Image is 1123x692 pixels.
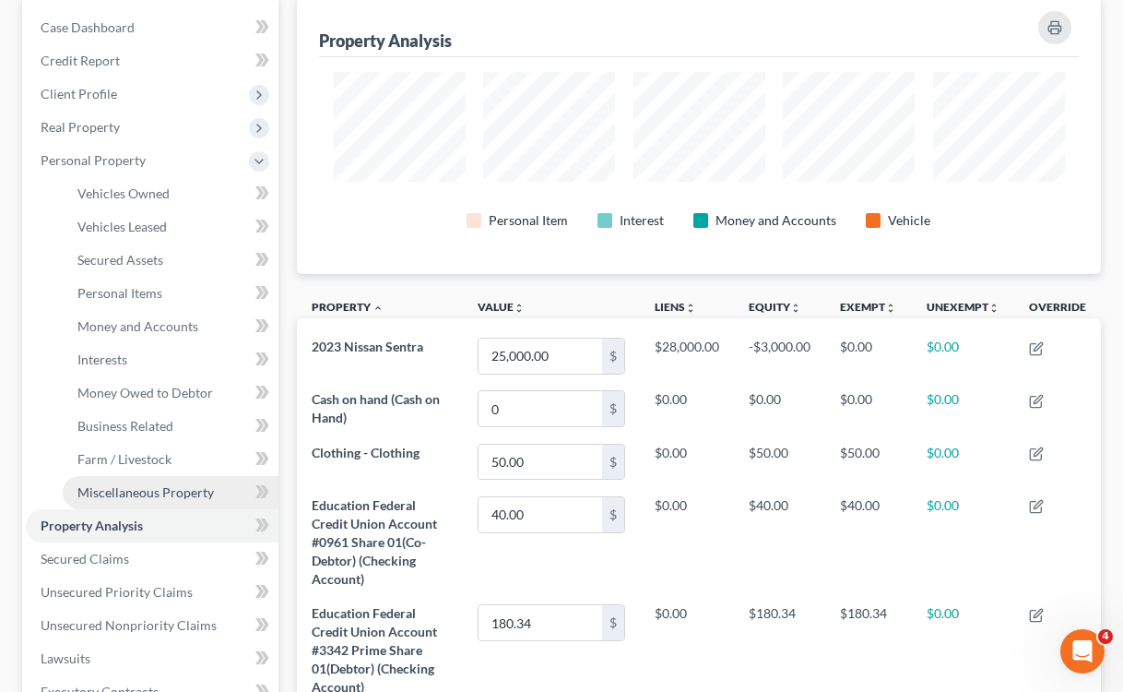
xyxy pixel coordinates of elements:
[640,435,734,488] td: $0.00
[41,617,217,633] span: Unsecured Nonpriority Claims
[312,497,437,587] span: Education Federal Credit Union Account #0961 Share 01(Co-Debtor) (Checking Account)
[77,451,171,467] span: Farm / Livestock
[63,443,278,476] a: Farm / Livestock
[1014,289,1101,330] th: Override
[312,391,440,425] span: Cash on hand (Cash on Hand)
[63,210,278,244] a: Vehicles Leased
[734,488,825,596] td: $40.00
[41,53,120,68] span: Credit Report
[77,285,162,301] span: Personal Items
[63,476,278,509] a: Miscellaneous Property
[41,86,117,101] span: Client Profile
[602,605,624,640] div: $
[912,488,1014,596] td: $0.00
[41,119,120,135] span: Real Property
[988,303,999,314] i: unfold_more
[63,310,278,343] a: Money and Accounts
[912,329,1014,382] td: $0.00
[77,484,214,500] span: Miscellaneous Property
[41,584,193,600] span: Unsecured Priority Claims
[790,303,801,314] i: unfold_more
[26,609,278,642] a: Unsecured Nonpriority Claims
[77,318,198,334] span: Money and Accounts
[312,300,384,314] a: Property expand_less
[912,435,1014,488] td: $0.00
[478,300,525,314] a: Valueunfold_more
[825,488,912,596] td: $40.00
[640,488,734,596] td: $0.00
[734,383,825,435] td: $0.00
[825,435,912,488] td: $50.00
[479,339,602,374] input: 0.00
[715,211,836,230] div: Money and Accounts
[26,543,278,576] a: Secured Claims
[63,376,278,410] a: Money Owed to Debtor
[319,30,452,52] div: Property Analysis
[640,383,734,435] td: $0.00
[479,497,602,532] input: 0.00
[312,445,420,460] span: Clothing - Clothing
[77,352,127,367] span: Interests
[825,383,912,435] td: $0.00
[840,300,896,314] a: Exemptunfold_more
[63,244,278,277] a: Secured Assets
[602,445,624,480] div: $
[514,303,525,314] i: unfold_more
[312,339,423,354] span: 2023 Nissan Sentra
[734,329,825,382] td: -$3,000.00
[734,435,825,488] td: $50.00
[63,277,278,310] a: Personal Items
[26,509,278,543] a: Property Analysis
[63,410,278,443] a: Business Related
[927,300,999,314] a: Unexemptunfold_more
[825,329,912,382] td: $0.00
[489,211,568,230] div: Personal Item
[26,642,278,675] a: Lawsuits
[888,211,930,230] div: Vehicle
[26,44,278,78] a: Credit Report
[640,329,734,382] td: $28,000.00
[749,300,801,314] a: Equityunfold_more
[602,391,624,426] div: $
[372,303,384,314] i: expand_less
[77,418,173,434] span: Business Related
[602,339,624,374] div: $
[655,300,696,314] a: Liensunfold_more
[41,518,143,533] span: Property Analysis
[912,383,1014,435] td: $0.00
[63,177,278,210] a: Vehicles Owned
[41,551,129,567] span: Secured Claims
[885,303,896,314] i: unfold_more
[479,605,602,640] input: 0.00
[77,252,163,268] span: Secured Assets
[41,650,90,666] span: Lawsuits
[479,391,602,426] input: 0.00
[63,343,278,376] a: Interests
[41,152,146,168] span: Personal Property
[620,211,664,230] div: Interest
[602,497,624,532] div: $
[77,219,167,234] span: Vehicles Leased
[1060,629,1105,674] iframe: Intercom live chat
[26,576,278,609] a: Unsecured Priority Claims
[41,19,135,35] span: Case Dashboard
[77,385,213,400] span: Money Owed to Debtor
[77,185,170,201] span: Vehicles Owned
[685,303,696,314] i: unfold_more
[26,11,278,44] a: Case Dashboard
[1098,629,1113,644] span: 4
[479,445,602,480] input: 0.00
